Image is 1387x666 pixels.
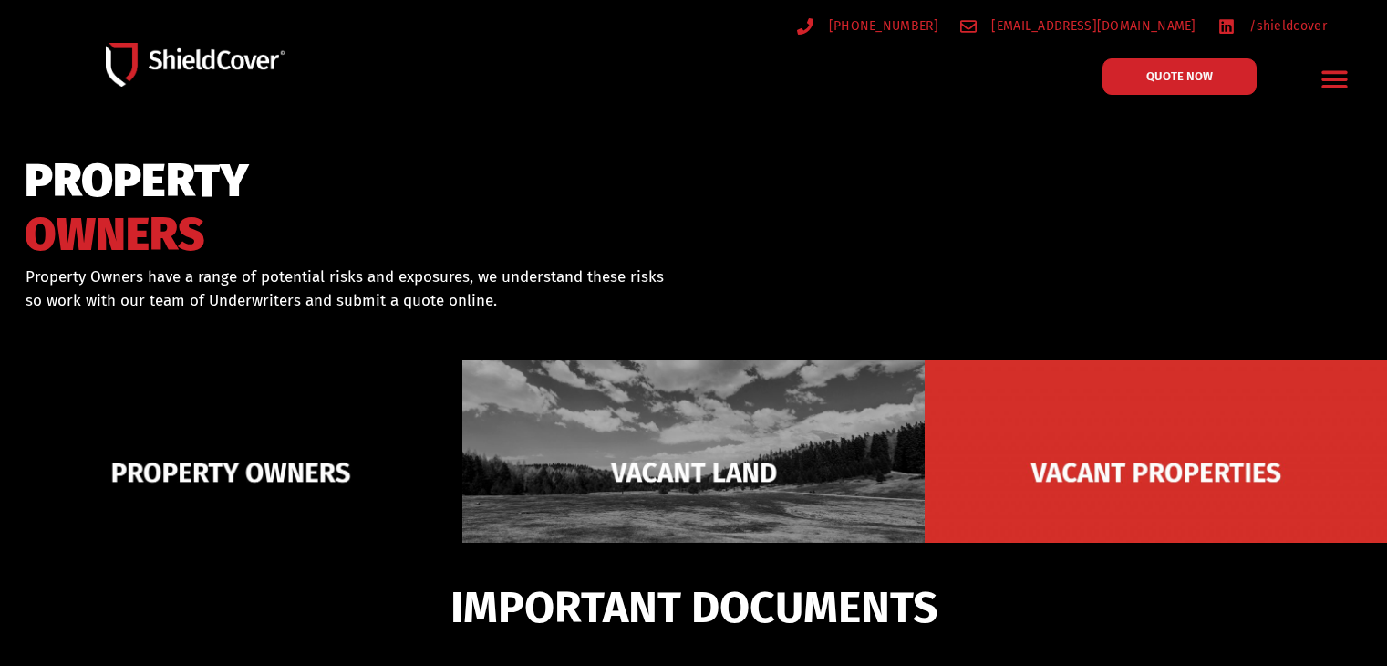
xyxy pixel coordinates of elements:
span: QUOTE NOW [1146,70,1213,82]
a: QUOTE NOW [1102,58,1257,95]
img: Shield-Cover-Underwriting-Australia-logo-full [106,43,285,87]
a: [EMAIL_ADDRESS][DOMAIN_NAME] [960,15,1196,37]
div: Menu Toggle [1313,57,1356,100]
img: Vacant Land liability cover [462,360,925,585]
span: [PHONE_NUMBER] [824,15,938,37]
a: [PHONE_NUMBER] [797,15,938,37]
span: [EMAIL_ADDRESS][DOMAIN_NAME] [987,15,1196,37]
span: PROPERTY [25,162,249,200]
a: /shieldcover [1218,15,1327,37]
span: /shieldcover [1245,15,1327,37]
span: IMPORTANT DOCUMENTS [450,590,937,625]
p: Property Owners have a range of potential risks and exposures, we understand these risks so work ... [26,265,670,312]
